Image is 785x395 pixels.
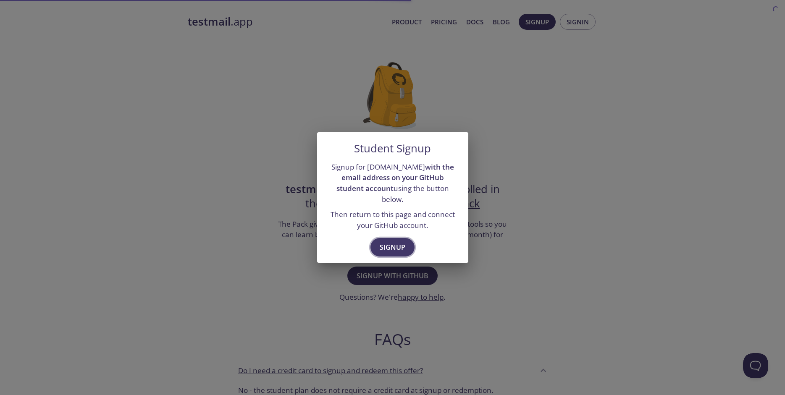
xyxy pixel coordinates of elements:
p: Then return to this page and connect your GitHub account. [327,209,458,230]
button: Signup [370,238,415,256]
strong: with the email address on your GitHub student account [336,162,454,193]
span: Signup [380,241,405,253]
h5: Student Signup [354,142,431,155]
p: Signup for [DOMAIN_NAME] using the button below. [327,162,458,205]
